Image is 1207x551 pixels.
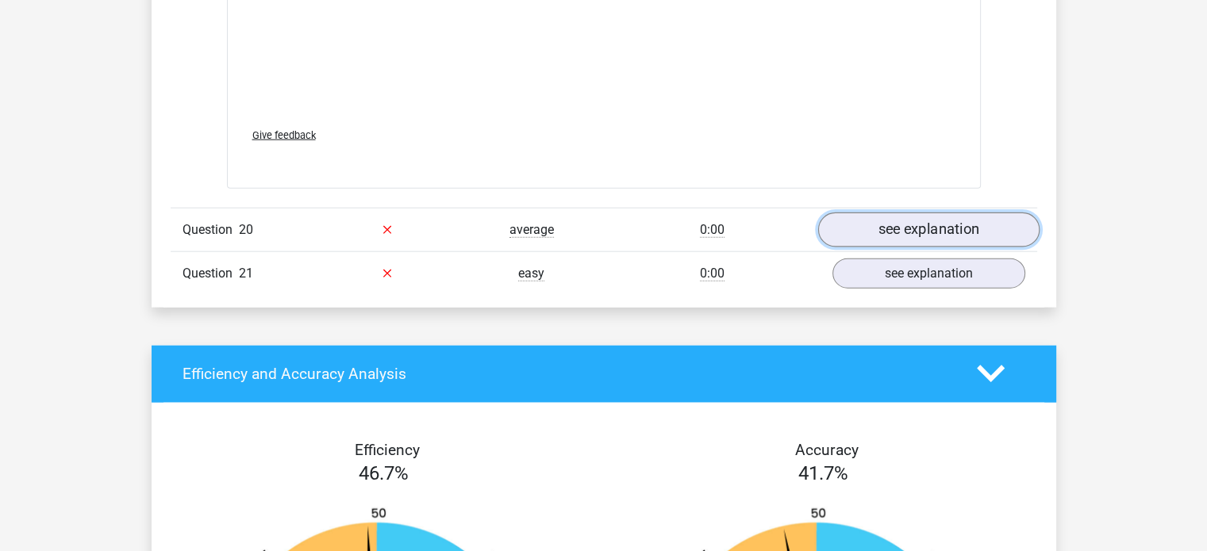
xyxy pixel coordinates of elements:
a: see explanation [817,212,1039,247]
span: 20 [239,222,253,237]
a: see explanation [832,258,1025,289]
span: 0:00 [700,266,725,281]
span: 0:00 [700,222,725,238]
span: 41.7% [798,462,848,484]
span: Give feedback [252,129,316,141]
h4: Efficiency and Accuracy Analysis [183,365,953,383]
span: Question [183,220,239,239]
h4: Accuracy [622,441,1032,459]
span: easy [518,266,544,281]
span: average [509,222,554,238]
span: Question [183,264,239,283]
h4: Efficiency [183,441,592,459]
span: 21 [239,266,253,281]
span: 46.7% [359,462,409,484]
